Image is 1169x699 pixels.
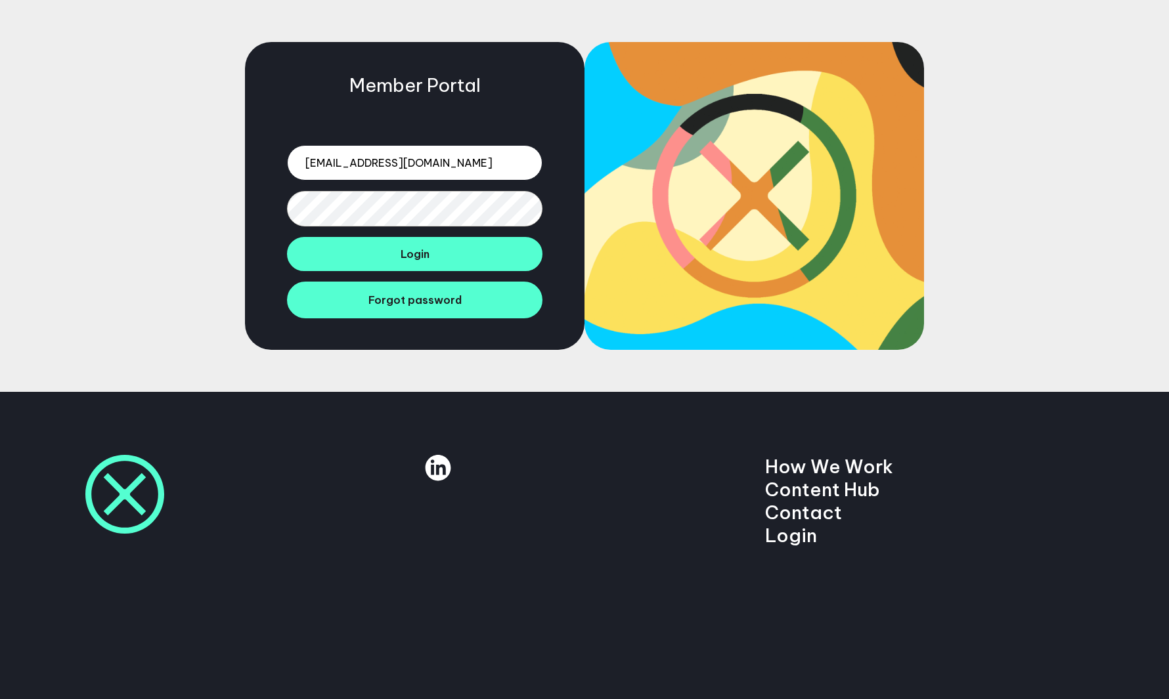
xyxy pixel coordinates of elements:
[765,455,893,478] a: How We Work
[765,524,817,547] a: Login
[287,237,542,271] button: Login
[765,501,842,524] a: Contact
[765,478,880,501] a: Content Hub
[368,293,462,307] span: Forgot password
[349,74,481,96] h5: Member Portal
[287,145,542,180] input: Email
[401,247,430,261] span: Login
[287,282,542,318] a: Forgot password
